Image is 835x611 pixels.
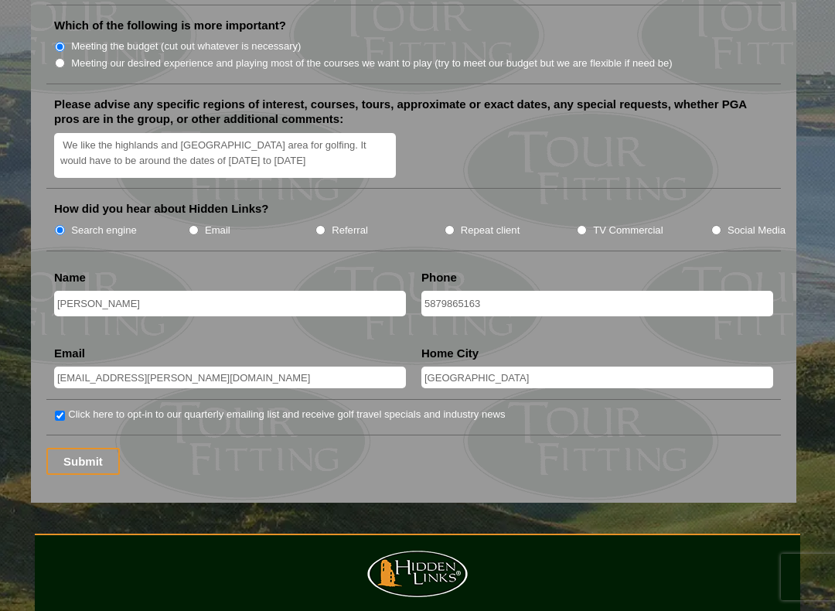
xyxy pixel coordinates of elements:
label: Please advise any specific regions of interest, courses, tours, approximate or exact dates, any s... [54,97,773,127]
label: Meeting our desired experience and playing most of the courses we want to play (try to meet our b... [71,56,673,71]
textarea: We like the highlands and [GEOGRAPHIC_DATA] area for golfing. It would have to be around the date... [54,133,396,179]
label: Meeting the budget (cut out whatever is necessary) [71,39,301,54]
label: Click here to opt-in to our quarterly emailing list and receive golf travel specials and industry... [68,407,505,422]
label: Referral [332,223,368,238]
label: Repeat client [461,223,520,238]
label: Email [54,346,85,361]
label: Email [205,223,230,238]
label: Name [54,270,86,285]
label: Which of the following is more important? [54,18,286,33]
label: Search engine [71,223,137,238]
label: Social Media [728,223,786,238]
label: Home City [421,346,479,361]
label: How did you hear about Hidden Links? [54,201,269,217]
label: TV Commercial [593,223,663,238]
input: Submit [46,448,120,475]
label: Phone [421,270,457,285]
